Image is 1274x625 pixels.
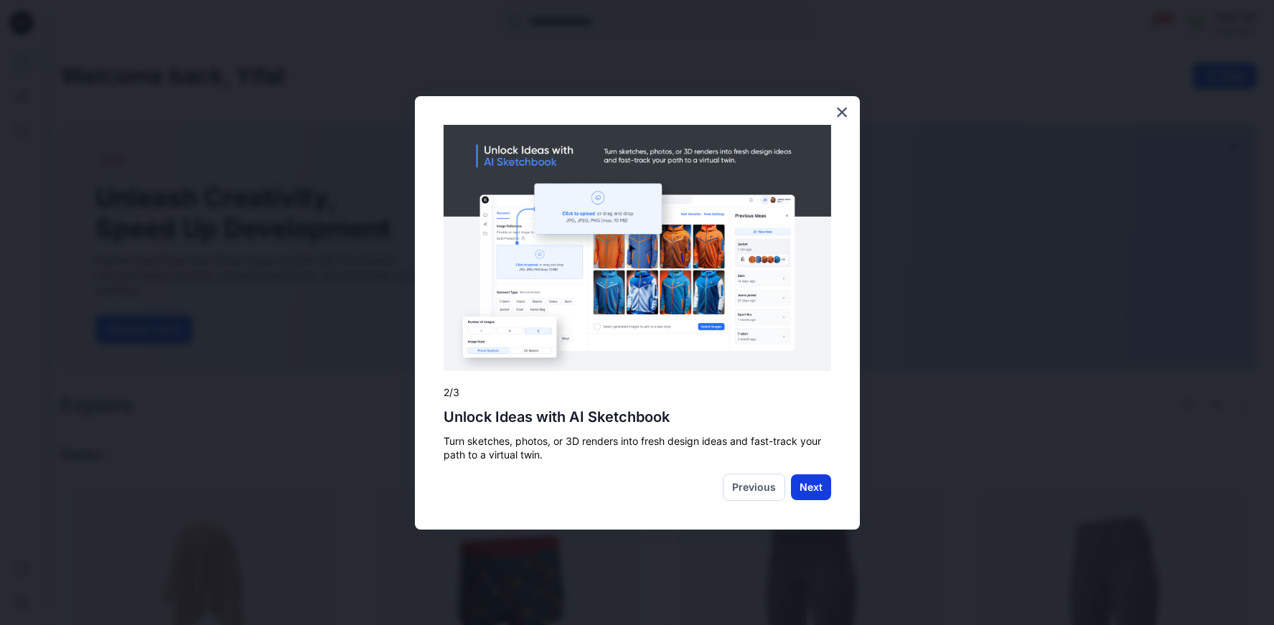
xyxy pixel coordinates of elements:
[791,474,831,500] button: Next
[835,100,849,123] button: Close
[444,385,831,400] p: 2/3
[444,434,831,462] p: Turn sketches, photos, or 3D renders into fresh design ideas and fast-track your path to a virtua...
[444,408,831,426] h2: Unlock Ideas with AI Sketchbook
[723,474,785,501] button: Previous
